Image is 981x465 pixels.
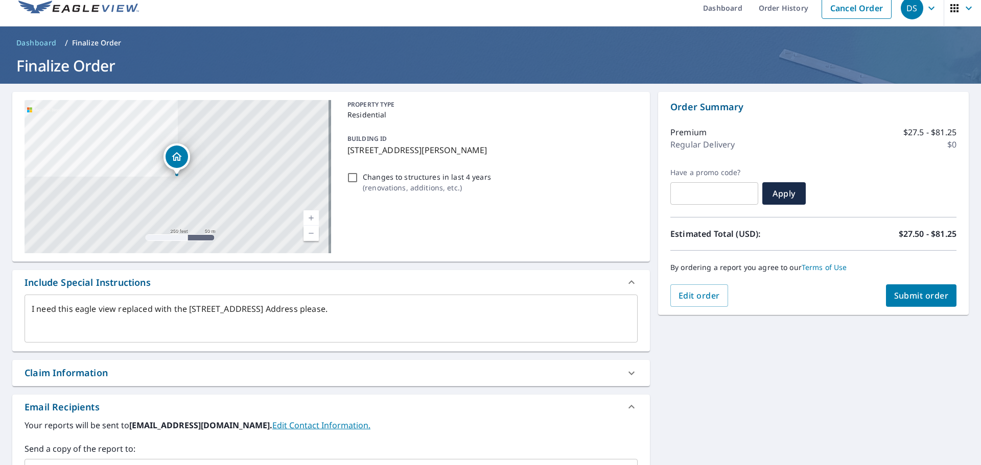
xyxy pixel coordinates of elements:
b: [EMAIL_ADDRESS][DOMAIN_NAME]. [129,420,272,431]
nav: breadcrumb [12,35,969,51]
p: Order Summary [670,100,956,114]
img: EV Logo [18,1,139,16]
div: Email Recipients [12,395,650,419]
p: [STREET_ADDRESS][PERSON_NAME] [347,144,634,156]
p: ( renovations, additions, etc. ) [363,182,491,193]
p: Residential [347,109,634,120]
p: Regular Delivery [670,138,735,151]
span: Submit order [894,290,949,301]
li: / [65,37,68,49]
a: Terms of Use [802,262,847,272]
p: $27.5 - $81.25 [903,126,956,138]
div: Claim Information [25,366,108,380]
label: Have a promo code? [670,168,758,177]
button: Apply [762,182,806,205]
p: Changes to structures in last 4 years [363,172,491,182]
span: Dashboard [16,38,57,48]
p: $27.50 - $81.25 [899,228,956,240]
textarea: I need this eagle view replaced with the [STREET_ADDRESS] Address please. [32,304,630,333]
a: Dashboard [12,35,61,51]
div: Dropped pin, building 1, Residential property, 103 E Spring St Anna, IL 62906 [163,143,190,175]
label: Your reports will be sent to [25,419,638,431]
div: Claim Information [12,360,650,386]
span: Edit order [679,290,720,301]
a: EditContactInfo [272,420,370,431]
div: Include Special Instructions [25,276,151,289]
a: Current Level 17, Zoom In [303,210,319,226]
p: PROPERTY TYPE [347,100,634,109]
p: By ordering a report you agree to our [670,263,956,272]
p: $0 [947,138,956,151]
p: Finalize Order [72,38,122,48]
button: Edit order [670,284,728,307]
div: Email Recipients [25,400,100,414]
div: Include Special Instructions [12,270,650,295]
a: Current Level 17, Zoom Out [303,226,319,241]
p: BUILDING ID [347,134,387,143]
button: Submit order [886,284,957,307]
span: Apply [770,188,798,199]
label: Send a copy of the report to: [25,443,638,455]
h1: Finalize Order [12,55,969,76]
p: Estimated Total (USD): [670,228,813,240]
p: Premium [670,126,707,138]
